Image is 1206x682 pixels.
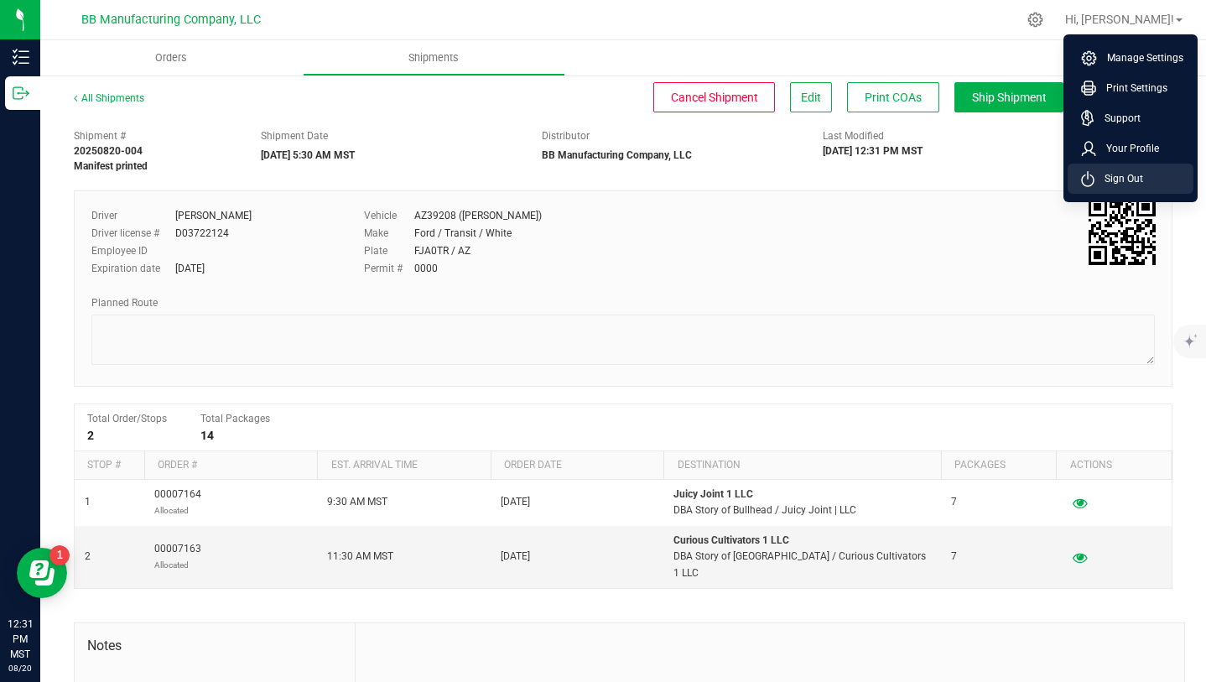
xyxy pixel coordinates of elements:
[154,502,201,518] p: Allocated
[200,413,270,424] span: Total Packages
[364,261,414,276] label: Permit #
[801,91,821,104] span: Edit
[74,145,143,157] strong: 20250820-004
[1065,13,1174,26] span: Hi, [PERSON_NAME]!
[85,549,91,565] span: 2
[823,128,884,143] label: Last Modified
[364,208,414,223] label: Vehicle
[154,487,201,518] span: 00007164
[1089,198,1156,265] qrcode: 20250820-004
[87,636,342,656] span: Notes
[154,541,201,573] span: 00007163
[865,91,922,104] span: Print COAs
[327,494,387,510] span: 9:30 AM MST
[972,91,1047,104] span: Ship Shipment
[40,40,303,75] a: Orders
[8,617,33,662] p: 12:31 PM MST
[144,451,318,480] th: Order #
[414,261,438,276] div: 0000
[1068,164,1193,194] li: Sign Out
[91,297,158,309] span: Planned Route
[175,261,205,276] div: [DATE]
[414,226,512,241] div: Ford / Transit / White
[1081,110,1187,127] a: Support
[87,413,167,424] span: Total Order/Stops
[542,128,590,143] label: Distributor
[1089,198,1156,265] img: Scan me!
[653,82,775,112] button: Cancel Shipment
[49,545,70,565] iframe: Resource center unread badge
[542,149,692,161] strong: BB Manufacturing Company, LLC
[87,429,94,442] strong: 2
[671,91,758,104] span: Cancel Shipment
[303,40,565,75] a: Shipments
[673,533,930,549] p: Curious Cultivators 1 LLC
[261,128,328,143] label: Shipment Date
[8,662,33,674] p: 08/20
[81,13,261,27] span: BB Manufacturing Company, LLC
[954,82,1063,112] button: Ship Shipment
[17,548,67,598] iframe: Resource center
[1056,451,1172,480] th: Actions
[317,451,491,480] th: Est. arrival time
[1025,12,1046,28] div: Manage settings
[261,149,355,161] strong: [DATE] 5:30 AM MST
[175,226,229,241] div: D03722124
[1096,80,1167,96] span: Print Settings
[1094,170,1143,187] span: Sign Out
[386,50,481,65] span: Shipments
[673,549,930,580] p: DBA Story of [GEOGRAPHIC_DATA] / Curious Cultivators 1 LLC
[13,49,29,65] inline-svg: Inventory
[91,243,175,258] label: Employee ID
[91,208,175,223] label: Driver
[74,92,144,104] a: All Shipments
[790,82,832,112] button: Edit
[501,494,530,510] span: [DATE]
[663,451,940,480] th: Destination
[951,549,957,565] span: 7
[673,487,930,502] p: Juicy Joint 1 LLC
[414,243,470,258] div: FJA0TR / AZ
[673,502,930,518] p: DBA Story of Bullhead / Juicy Joint | LLC
[847,82,939,112] button: Print COAs
[327,549,393,565] span: 11:30 AM MST
[823,145,923,157] strong: [DATE] 12:31 PM MST
[1097,49,1183,66] span: Manage Settings
[941,451,1057,480] th: Packages
[91,261,175,276] label: Expiration date
[1094,110,1141,127] span: Support
[75,451,144,480] th: Stop #
[133,50,210,65] span: Orders
[501,549,530,565] span: [DATE]
[200,429,214,442] strong: 14
[91,226,175,241] label: Driver license #
[364,226,414,241] label: Make
[74,128,236,143] span: Shipment #
[85,494,91,510] span: 1
[414,208,542,223] div: AZ39208 ([PERSON_NAME])
[13,85,29,102] inline-svg: Outbound
[1096,140,1159,157] span: Your Profile
[491,451,664,480] th: Order date
[74,160,148,172] strong: Manifest printed
[175,208,252,223] div: [PERSON_NAME]
[364,243,414,258] label: Plate
[951,494,957,510] span: 7
[154,557,201,573] p: Allocated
